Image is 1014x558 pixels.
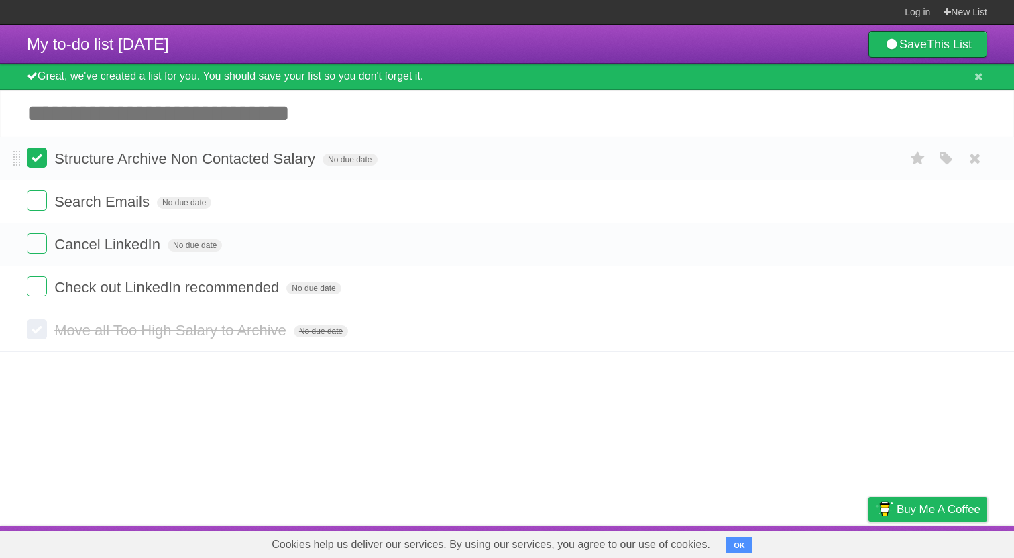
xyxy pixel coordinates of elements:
img: Buy me a coffee [875,498,893,520]
b: This List [927,38,972,51]
span: No due date [168,239,222,252]
label: Done [27,190,47,211]
a: Suggest a feature [903,529,987,555]
span: Buy me a coffee [897,498,980,521]
span: Cancel LinkedIn [54,236,164,253]
span: No due date [294,325,348,337]
label: Done [27,319,47,339]
a: Developers [734,529,789,555]
span: No due date [286,282,341,294]
a: Buy me a coffee [868,497,987,522]
a: About [690,529,718,555]
a: Terms [805,529,835,555]
span: Structure Archive Non Contacted Salary [54,150,319,167]
a: SaveThis List [868,31,987,58]
label: Done [27,233,47,254]
a: Privacy [851,529,886,555]
span: Cookies help us deliver our services. By using our services, you agree to our use of cookies. [258,531,724,558]
span: Search Emails [54,193,153,210]
button: OK [726,537,752,553]
span: No due date [323,154,377,166]
span: No due date [157,197,211,209]
span: My to-do list [DATE] [27,35,169,53]
label: Done [27,276,47,296]
label: Done [27,148,47,168]
label: Star task [905,148,931,170]
span: Check out LinkedIn recommended [54,279,282,296]
span: Move all Too High Salary to Archive [54,322,290,339]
